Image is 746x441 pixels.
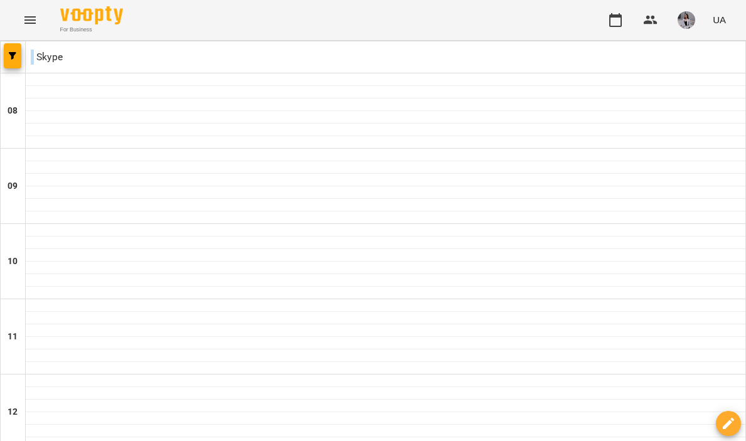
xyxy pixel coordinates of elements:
button: Menu [15,5,45,35]
h6: 12 [8,405,18,419]
h6: 10 [8,255,18,268]
h6: 11 [8,330,18,344]
img: Voopty Logo [60,6,123,24]
img: 12244b902461e668c4e17ccafab93acf.png [678,11,695,29]
h6: 08 [8,104,18,118]
button: UA [708,8,731,31]
h6: 09 [8,179,18,193]
p: Skype [31,50,63,65]
span: For Business [60,26,123,34]
span: UA [713,13,726,26]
